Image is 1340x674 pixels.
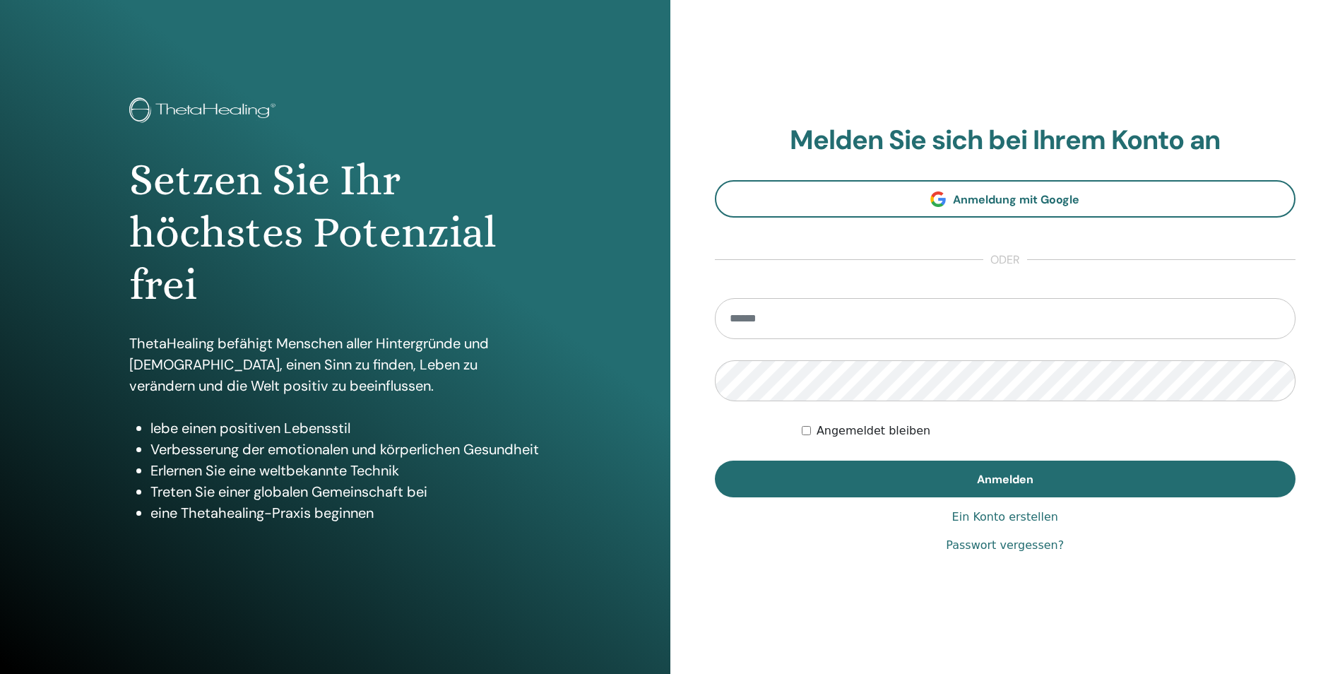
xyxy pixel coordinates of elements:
li: Erlernen Sie eine weltbekannte Technik [150,460,540,481]
li: Treten Sie einer globalen Gemeinschaft bei [150,481,540,502]
a: Anmeldung mit Google [715,180,1296,218]
div: Keep me authenticated indefinitely or until I manually logout [802,422,1295,439]
li: Verbesserung der emotionalen und körperlichen Gesundheit [150,439,540,460]
a: Passwort vergessen? [946,537,1064,554]
span: oder [983,252,1027,268]
h1: Setzen Sie Ihr höchstes Potenzial frei [129,154,540,312]
a: Ein Konto erstellen [952,509,1058,526]
button: Anmelden [715,461,1296,497]
p: ThetaHealing befähigt Menschen aller Hintergründe und [DEMOGRAPHIC_DATA], einen Sinn zu finden, L... [129,333,540,396]
label: Angemeldet bleiben [817,422,930,439]
li: eine Thetahealing-Praxis beginnen [150,502,540,524]
li: lebe einen positiven Lebensstil [150,418,540,439]
span: Anmeldung mit Google [953,192,1079,207]
h2: Melden Sie sich bei Ihrem Konto an [715,124,1296,157]
span: Anmelden [977,472,1033,487]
